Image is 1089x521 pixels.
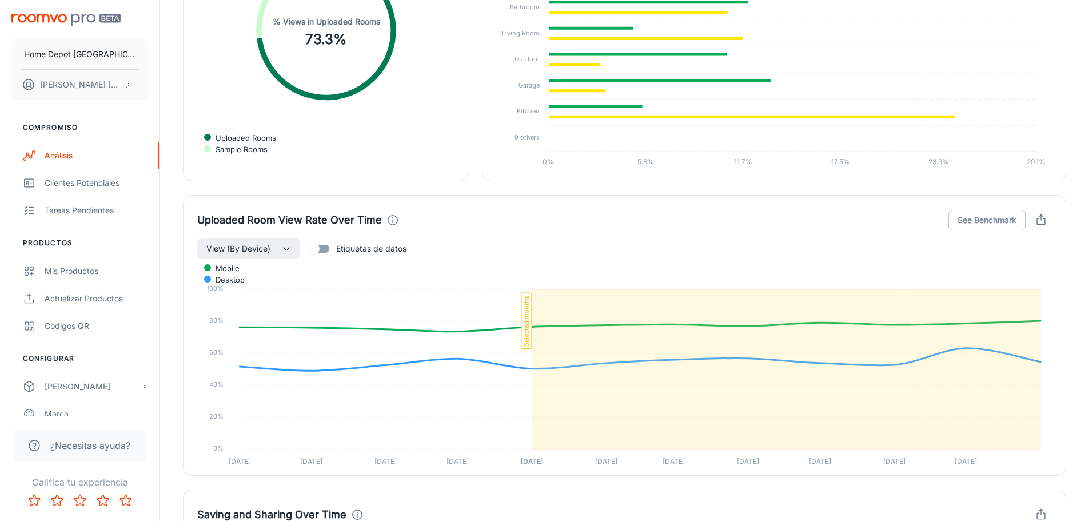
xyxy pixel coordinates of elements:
[209,348,224,356] tspan: 60%
[207,133,276,143] span: Uploaded Rooms
[69,489,91,512] button: Rate 3 star
[663,457,685,466] tspan: [DATE]
[502,29,540,37] tspan: Living Room
[45,265,148,277] div: Mis productos
[510,3,540,11] tspan: Bathroom
[114,489,137,512] button: Rate 5 star
[518,81,540,89] tspan: Garage
[45,149,148,162] div: Análisis
[11,14,121,26] img: Roomvo PRO Beta
[928,157,949,166] tspan: 23.3%
[9,475,150,489] p: Califica tu experiencia
[207,144,268,154] span: Sample Rooms
[514,55,540,63] tspan: Outdoor
[91,489,114,512] button: Rate 4 star
[517,107,540,115] tspan: Kitchen
[831,157,850,166] tspan: 17.5%
[45,380,139,393] div: [PERSON_NAME]
[883,457,905,466] tspan: [DATE]
[446,457,469,466] tspan: [DATE]
[207,284,224,292] tspan: 100%
[45,408,148,420] div: Marca
[229,457,251,466] tspan: [DATE]
[209,412,224,420] tspan: 20%
[734,157,752,166] tspan: 11.7%
[40,78,121,91] p: [PERSON_NAME] [PERSON_NAME]
[23,489,46,512] button: Rate 1 star
[809,457,831,466] tspan: [DATE]
[213,444,224,452] tspan: 0%
[45,177,148,189] div: Clientes potenciales
[5,64,70,74] abbr: Enabling validation will send analytics events to the Bazaarvoice validation service. If an event...
[514,133,540,141] tspan: 9 others
[5,64,70,74] a: Enable Validation
[206,242,270,256] span: View (By Device)
[46,489,69,512] button: Rate 2 star
[209,316,224,324] tspan: 80%
[5,27,167,46] h5: Bazaarvoice Analytics content is not detected on this page.
[542,157,554,166] tspan: 0%
[595,457,617,466] tspan: [DATE]
[948,210,1026,230] button: See Benchmark
[521,457,543,466] tspan: [DATE]
[197,238,300,259] button: View (By Device)
[1027,157,1046,166] tspan: 29.1%
[50,439,130,452] span: ¿Necesitas ayuda?
[11,39,148,69] button: Home Depot [GEOGRAPHIC_DATA]
[209,380,224,388] tspan: 40%
[207,275,245,285] span: desktop
[5,5,167,15] p: Analytics Inspector 1.7.0
[24,48,135,61] p: Home Depot [GEOGRAPHIC_DATA]
[45,204,148,217] div: Tareas pendientes
[300,457,322,466] tspan: [DATE]
[11,70,148,100] button: [PERSON_NAME] [PERSON_NAME]
[197,212,382,228] h4: Uploaded Room View Rate Over Time
[637,157,654,166] tspan: 5.8%
[374,457,397,466] tspan: [DATE]
[45,292,148,305] div: Actualizar productos
[955,457,977,466] tspan: [DATE]
[207,263,240,273] span: mobile
[336,242,406,255] span: Etiquetas de datos
[737,457,759,466] tspan: [DATE]
[45,320,148,332] div: Códigos QR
